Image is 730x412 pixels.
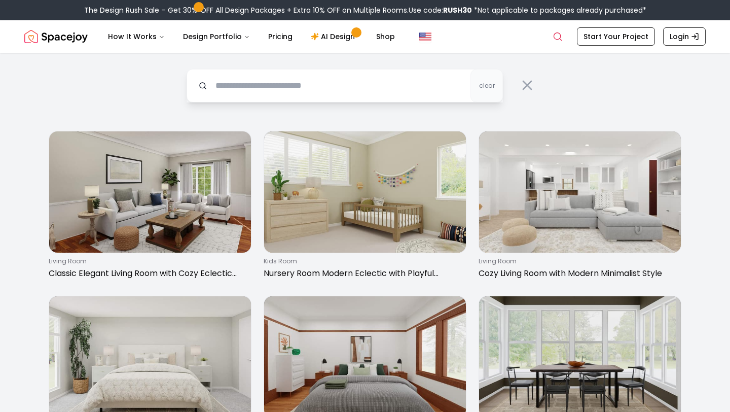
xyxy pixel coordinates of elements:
a: Login [663,27,706,46]
p: kids room [264,257,462,265]
button: clear [470,69,503,102]
a: Shop [368,26,403,47]
img: Spacejoy Logo [24,26,88,47]
nav: Global [24,20,706,53]
span: clear [479,82,495,90]
b: RUSH30 [443,5,472,15]
nav: Main [100,26,403,47]
p: living room [49,257,247,265]
a: Nursery Room Modern Eclectic with Playful Accentskids roomNursery Room Modern Eclectic with Playf... [264,131,466,284]
span: Use code: [409,5,472,15]
div: The Design Rush Sale – Get 30% OFF All Design Packages + Extra 10% OFF on Multiple Rooms. [84,5,646,15]
a: Pricing [260,26,301,47]
a: Spacejoy [24,26,88,47]
a: AI Design [303,26,366,47]
p: Nursery Room Modern Eclectic with Playful Accents [264,267,462,280]
img: Classic Elegant Living Room with Cozy Eclectic Decor [49,131,251,253]
img: Nursery Room Modern Eclectic with Playful Accents [264,131,466,253]
img: Cozy Living Room with Modern Minimalist Style [479,131,681,253]
a: Cozy Living Room with Modern Minimalist Styleliving roomCozy Living Room with Modern Minimalist S... [479,131,681,284]
p: Classic Elegant Living Room with Cozy Eclectic Decor [49,267,247,280]
p: Cozy Living Room with Modern Minimalist Style [479,267,677,280]
img: United States [419,30,431,43]
button: How It Works [100,26,173,47]
p: living room [479,257,677,265]
button: Design Portfolio [175,26,258,47]
a: Start Your Project [577,27,655,46]
span: *Not applicable to packages already purchased* [472,5,646,15]
a: Classic Elegant Living Room with Cozy Eclectic Decorliving roomClassic Elegant Living Room with C... [49,131,251,284]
